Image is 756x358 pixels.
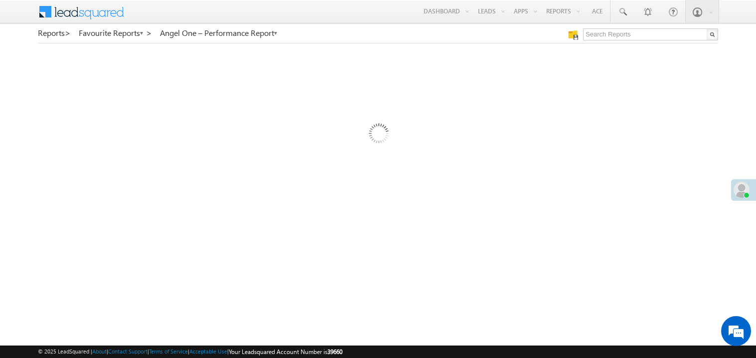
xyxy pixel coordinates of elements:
[146,27,152,38] span: >
[65,27,71,38] span: >
[326,83,430,187] img: Loading...
[229,348,342,356] span: Your Leadsquared Account Number is
[583,28,718,40] input: Search Reports
[327,348,342,356] span: 39660
[38,347,342,357] span: © 2025 LeadSquared | | | | |
[149,348,188,355] a: Terms of Service
[92,348,107,355] a: About
[38,28,71,37] a: Reports>
[79,28,152,37] a: Favourite Reports >
[568,30,578,40] img: Manage all your saved reports!
[108,348,148,355] a: Contact Support
[189,348,227,355] a: Acceptable Use
[160,28,278,37] a: Angel One – Performance Report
